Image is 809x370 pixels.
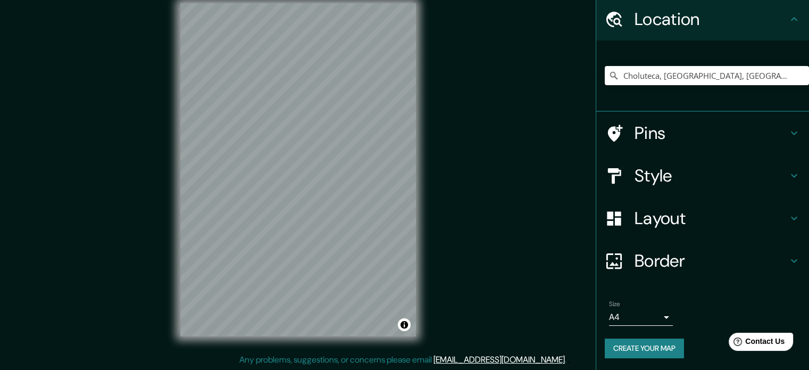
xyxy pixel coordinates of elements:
h4: Location [635,9,788,30]
div: Style [596,154,809,197]
div: Border [596,240,809,282]
input: Pick your city or area [605,66,809,85]
button: Create your map [605,339,684,358]
div: Layout [596,197,809,240]
div: . [568,353,570,366]
h4: Pins [635,122,788,144]
button: Toggle attribution [398,318,411,331]
p: Any problems, suggestions, or concerns please email . [239,353,566,366]
h4: Style [635,165,788,186]
a: [EMAIL_ADDRESS][DOMAIN_NAME] [433,354,565,365]
div: A4 [609,309,673,326]
h4: Layout [635,208,788,229]
label: Size [609,300,620,309]
div: . [566,353,568,366]
h4: Border [635,250,788,272]
div: Pins [596,112,809,154]
canvas: Map [180,3,416,336]
iframe: Help widget launcher [714,328,797,358]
